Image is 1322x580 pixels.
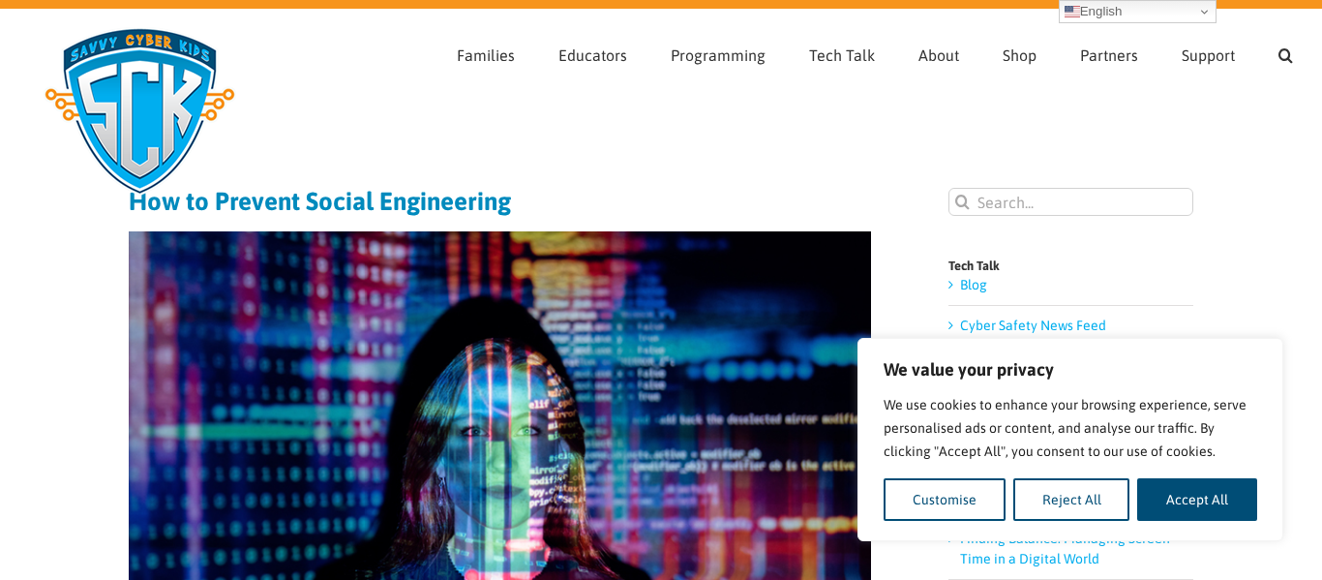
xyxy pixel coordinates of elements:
span: Educators [558,47,627,63]
a: Tech Talk [809,10,875,95]
input: Search [948,188,976,216]
span: About [918,47,959,63]
h1: How to Prevent Social Engineering [129,188,871,215]
button: Customise [884,478,1006,521]
a: Cyber Safety News Feed [960,318,1106,333]
a: About [918,10,959,95]
a: Educators [558,10,627,95]
span: Programming [671,47,766,63]
span: Shop [1003,47,1037,63]
a: Programming [671,10,766,95]
nav: Main Menu [457,10,1293,95]
span: Tech Talk [809,47,875,63]
span: Families [457,47,515,63]
button: Accept All [1137,478,1257,521]
a: Finding Balance: Managing Screen Time in a Digital World [960,531,1170,566]
p: We use cookies to enhance your browsing experience, serve personalised ads or content, and analys... [884,393,1257,463]
a: Partners [1080,10,1138,95]
img: en [1065,4,1080,19]
span: Support [1182,47,1235,63]
a: Support [1182,10,1235,95]
span: Partners [1080,47,1138,63]
p: We value your privacy [884,358,1257,382]
a: Search [1278,10,1293,95]
a: Families [457,10,515,95]
input: Search... [948,188,1193,216]
h4: Tech Talk [948,259,1193,272]
button: Reject All [1013,478,1130,521]
a: Blog [960,277,987,292]
a: Shop [1003,10,1037,95]
img: Savvy Cyber Kids Logo [29,15,251,208]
